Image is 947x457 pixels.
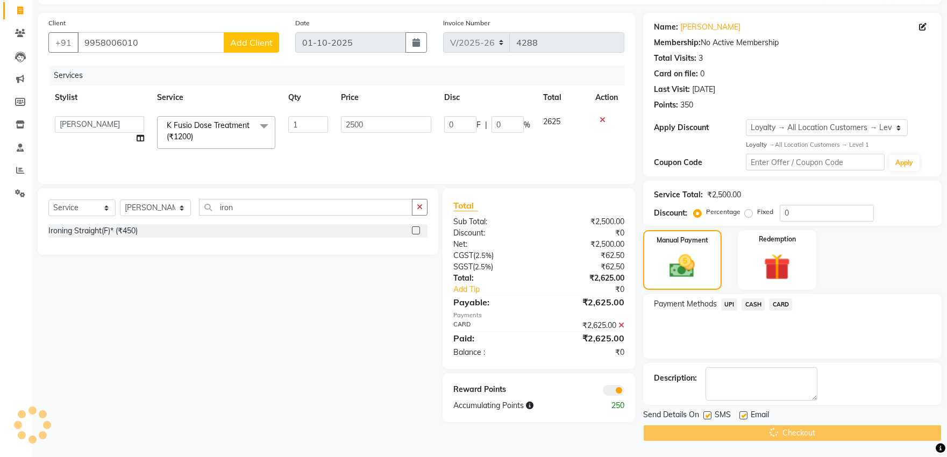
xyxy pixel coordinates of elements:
div: ₹2,625.00 [539,273,632,284]
span: SMS [715,409,731,423]
span: K Fusio Dose Treatment (₹1200) [167,120,250,141]
div: Total Visits: [654,53,696,64]
div: ₹0 [539,347,632,358]
div: 250 [586,400,632,411]
span: 2.5% [475,262,491,271]
label: Client [48,18,66,28]
th: Stylist [48,85,151,110]
span: Total [453,200,478,211]
a: x [193,132,198,141]
input: Search or Scan [199,199,412,216]
div: ₹2,500.00 [539,216,632,227]
div: ( ) [445,250,539,261]
div: ₹0 [539,227,632,239]
div: Discount: [445,227,539,239]
div: CARD [445,320,539,331]
div: Total: [445,273,539,284]
label: Date [295,18,310,28]
div: Discount: [654,208,687,219]
span: CGST [453,251,473,260]
div: [DATE] [692,84,715,95]
input: Search by Name/Mobile/Email/Code [77,32,224,53]
button: +91 [48,32,79,53]
label: Redemption [759,234,796,244]
div: Membership: [654,37,701,48]
div: Payments [453,311,624,320]
div: Services [49,66,632,85]
div: Coupon Code [654,157,746,168]
label: Fixed [757,207,773,217]
div: Sub Total: [445,216,539,227]
th: Service [151,85,282,110]
span: % [524,119,530,131]
th: Price [334,85,438,110]
div: 0 [700,68,704,80]
span: SGST [453,262,473,272]
label: Invoice Number [443,18,490,28]
a: Add Tip [445,284,554,295]
th: Action [589,85,624,110]
th: Total [537,85,589,110]
span: Email [751,409,769,423]
th: Disc [438,85,537,110]
div: Last Visit: [654,84,690,95]
div: Balance : [445,347,539,358]
span: Send Details On [643,409,699,423]
img: _cash.svg [661,252,703,281]
div: Payable: [445,296,539,309]
div: ₹62.50 [539,250,632,261]
span: UPI [721,298,738,311]
span: 2.5% [475,251,492,260]
div: Name: [654,22,678,33]
img: _gift.svg [756,251,799,283]
div: Description: [654,373,697,384]
span: 2625 [543,117,560,126]
span: CARD [769,298,792,311]
a: [PERSON_NAME] [680,22,740,33]
div: 350 [680,99,693,111]
label: Manual Payment [657,235,708,245]
div: Paid: [445,332,539,345]
span: CASH [742,298,765,311]
button: Add Client [224,32,279,53]
div: Net: [445,239,539,250]
div: Service Total: [654,189,703,201]
th: Qty [282,85,334,110]
div: ₹2,500.00 [707,189,741,201]
div: ( ) [445,261,539,273]
div: Apply Discount [654,122,746,133]
div: Accumulating Points [445,400,585,411]
span: F [476,119,481,131]
div: No Active Membership [654,37,931,48]
div: ₹2,625.00 [539,332,632,345]
input: Enter Offer / Coupon Code [746,154,885,170]
div: Card on file: [654,68,698,80]
div: ₹2,625.00 [539,320,632,331]
strong: Loyalty → [746,141,774,148]
div: ₹2,500.00 [539,239,632,250]
span: Payment Methods [654,298,717,310]
span: | [485,119,487,131]
div: ₹0 [554,284,632,295]
label: Percentage [706,207,740,217]
div: 3 [699,53,703,64]
div: Ironing Straight(F)* (₹450) [48,225,138,237]
button: Apply [889,155,920,171]
div: ₹2,625.00 [539,296,632,309]
span: Add Client [230,37,273,48]
div: Reward Points [445,384,539,396]
div: ₹62.50 [539,261,632,273]
div: Points: [654,99,678,111]
div: All Location Customers → Level 1 [746,140,931,149]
